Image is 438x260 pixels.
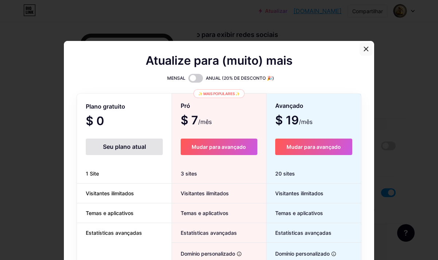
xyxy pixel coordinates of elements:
font: Visitantes ilimitados [275,190,323,196]
font: Temas e aplicativos [86,210,134,216]
font: $ 7 [181,113,198,127]
font: Estatísticas avançadas [181,230,237,236]
font: Plano gratuito [86,103,125,110]
font: Domínio personalizado [181,250,235,257]
font: $ 19 [275,113,299,127]
font: /mês [299,118,312,125]
font: Atualize para (muito) mais [146,53,293,68]
font: MENSAL [167,75,185,81]
font: ANUAL (20% DE DESCONTO 🎉) [206,75,274,81]
font: /mês [198,118,212,125]
font: Temas e aplicativos [181,210,228,216]
font: ✨ Mais populares ✨ [198,91,240,96]
font: Estatísticas avançadas [86,230,142,236]
font: 3 sites [181,170,197,177]
font: 20 sites [275,170,295,177]
font: Mudar para avançado [192,144,246,150]
font: Domínio personalizado [275,250,330,257]
font: Pró [181,102,190,109]
button: Mudar para avançado [181,139,257,155]
font: Visitantes ilimitados [181,190,229,196]
font: Seu plano atual [103,143,146,150]
font: 1 Site [86,170,99,177]
font: Visitantes ilimitados [86,190,134,196]
font: $ 0 [86,114,104,128]
font: Temas e aplicativos [275,210,323,216]
font: Estatísticas avançadas [275,230,331,236]
button: Mudar para avançado [275,139,352,155]
font: Mudar para avançado [287,144,341,150]
font: Avançado [275,102,303,109]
